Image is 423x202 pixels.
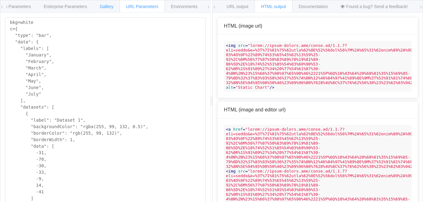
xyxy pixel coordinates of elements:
span: URL output [227,4,248,9]
span: 🕷 Found a bug? Send a feedback! [341,4,408,9]
span: URL Parameters [126,4,158,9]
span: Enterprise Parameters [44,4,87,9]
span: src [238,43,245,48]
span: HTML output [261,4,286,9]
span: "Static Chart" [236,85,270,90]
span: href [233,127,243,132]
span: img [228,169,235,173]
span: Documentation [299,4,328,9]
span: src [238,169,245,173]
span: HTML (image and editor url) [224,107,286,112]
span: Environments [171,4,198,9]
span: alt [226,85,233,90]
span: img [228,43,235,48]
span: Gallery [100,4,113,9]
span: a [228,127,231,132]
span: HTML (image url) [224,23,262,29]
